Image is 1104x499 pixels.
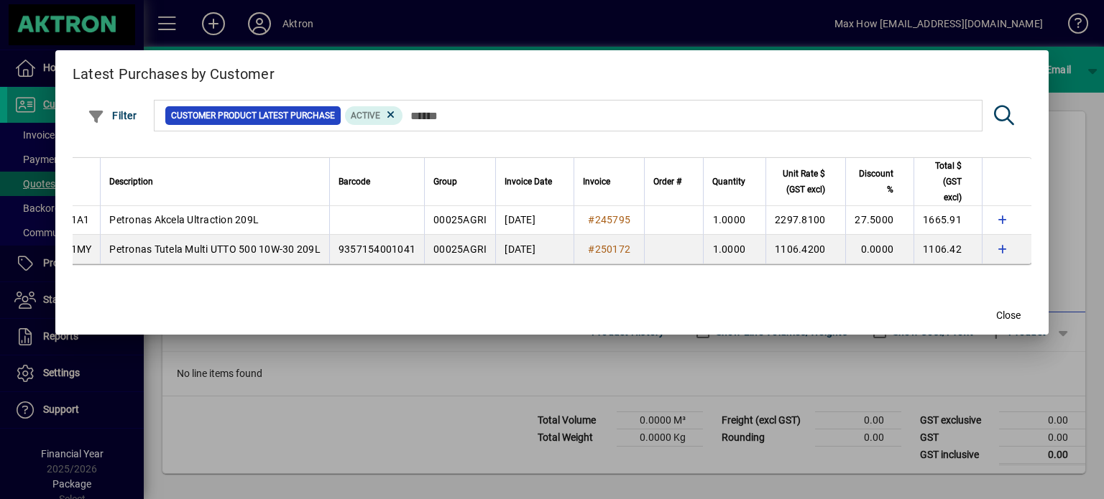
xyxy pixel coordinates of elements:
[583,174,610,190] span: Invoice
[583,241,635,257] a: #250172
[109,174,153,190] span: Description
[703,235,765,264] td: 1.0000
[505,174,565,190] div: Invoice Date
[703,206,765,235] td: 1.0000
[339,174,370,190] span: Barcode
[914,206,982,235] td: 1665.91
[845,235,914,264] td: 0.0000
[345,106,402,125] mat-chip: Product Activation Status: Active
[588,243,594,255] span: #
[712,174,758,190] div: Quantity
[583,212,635,228] a: #245795
[923,158,975,205] div: Total $ (GST excl)
[765,235,845,264] td: 1106.4200
[588,214,594,225] span: #
[433,174,487,190] div: Group
[351,111,380,121] span: Active
[109,174,321,190] div: Description
[775,166,825,197] span: Unit Rate $ (GST excl)
[595,243,631,255] span: 250172
[985,303,1031,329] button: Close
[109,243,321,255] span: Petronas Tutela Multi UTTO 500 10W-30 209L
[653,174,681,190] span: Order #
[855,166,906,197] div: Discount %
[171,108,335,123] span: Customer Product Latest Purchase
[765,206,845,235] td: 2297.8100
[339,174,415,190] div: Barcode
[775,166,838,197] div: Unit Rate $ (GST excl)
[595,214,631,225] span: 245795
[84,103,141,129] button: Filter
[914,235,982,264] td: 1106.42
[339,243,415,255] span: 9357154001041
[996,308,1021,323] span: Close
[653,174,694,190] div: Order #
[712,174,745,190] span: Quantity
[88,110,137,121] span: Filter
[505,174,552,190] span: Invoice Date
[495,235,574,264] td: [DATE]
[495,206,574,235] td: [DATE]
[433,214,487,225] span: 00025AGRI
[583,174,635,190] div: Invoice
[109,214,259,225] span: Petronas Akcela Ultraction 209L
[433,174,457,190] span: Group
[433,243,487,255] span: 00025AGRI
[845,206,914,235] td: 27.5000
[923,158,962,205] span: Total $ (GST excl)
[55,50,1049,92] h2: Latest Purchases by Customer
[855,166,893,197] span: Discount %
